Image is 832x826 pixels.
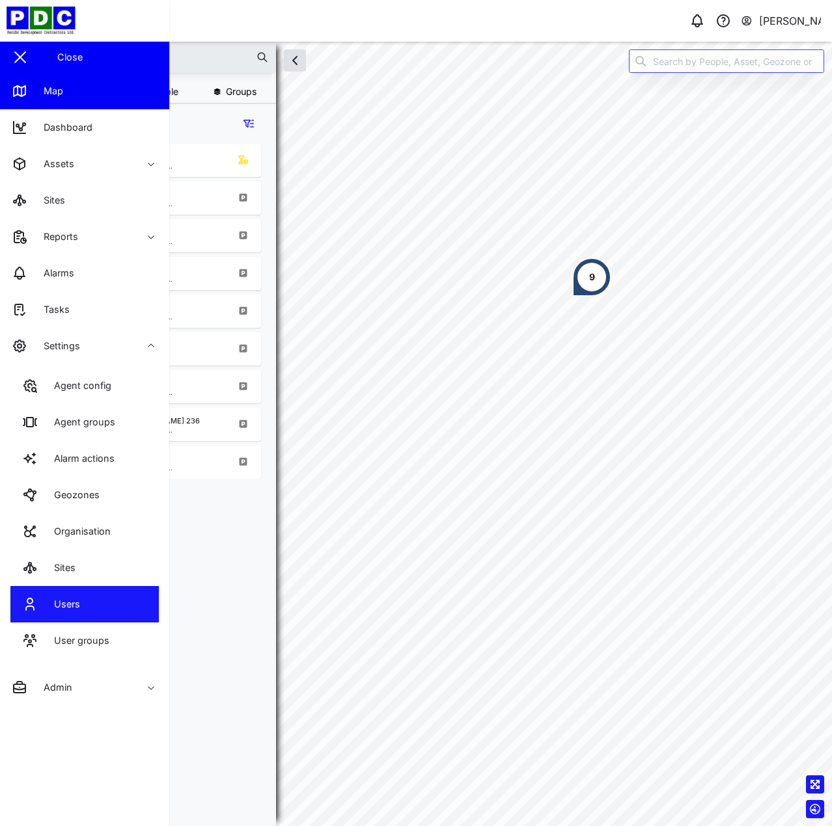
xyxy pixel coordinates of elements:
div: Sites [44,561,76,575]
div: Admin [34,680,72,695]
div: Dashboard [34,120,92,135]
a: Agent config [10,367,159,404]
a: Geozones [10,477,159,513]
div: Alarm actions [44,451,115,466]
div: Alarms [34,266,74,280]
div: Settings [34,339,80,353]
a: Users [10,586,159,622]
input: Search by People, Asset, Geozone or Place [629,49,824,73]
div: 9 [589,270,595,284]
div: Sites [34,193,65,207]
div: Reports [34,230,78,244]
a: Organisation [10,513,159,550]
img: Main Logo [7,7,176,35]
div: Organisation [44,524,111,539]
canvas: Map [42,42,832,826]
div: Map [34,84,63,98]
a: Sites [10,550,159,586]
a: User groups [10,622,159,659]
div: [PERSON_NAME] [759,13,822,29]
div: Tasks [34,302,70,317]
a: Agent groups [10,404,159,440]
span: Groups [226,87,257,96]
div: Agent config [44,379,111,393]
div: Assets [34,157,74,171]
div: Geozones [44,488,100,502]
div: Close [57,50,83,64]
div: User groups [44,633,109,648]
div: Users [44,597,80,611]
button: [PERSON_NAME] [740,12,822,30]
div: Map marker [572,258,611,297]
div: Agent groups [44,415,115,429]
a: Alarm actions [10,440,159,477]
